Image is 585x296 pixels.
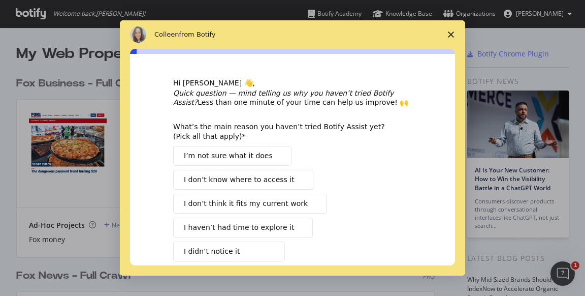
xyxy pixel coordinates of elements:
span: Close survey [437,20,465,49]
button: I don’t know where to access it [173,170,313,190]
button: I didn’t notice it [173,242,285,261]
span: I’m not sure what it does [184,151,273,161]
span: I don’t think it fits my current work [184,198,308,209]
div: Hi [PERSON_NAME] 👋, [173,78,412,88]
div: What’s the main reason you haven’t tried Botify Assist yet? (Pick all that apply) [173,122,397,140]
button: I haven’t had time to explore it [173,218,313,238]
button: I don’t think it fits my current work [173,194,327,214]
div: Less than one minute of your time can help us improve! 🙌 [173,88,412,107]
span: I didn’t notice it [184,246,240,257]
i: Quick question — mind telling us why you haven’t tried Botify Assist? [173,89,394,106]
button: I’m not sure what it does [173,146,291,166]
span: I haven’t had time to explore it [184,222,294,233]
img: Profile image for Colleen [130,26,146,43]
span: I don’t know where to access it [184,174,295,185]
span: from Botify [179,31,216,38]
button: Other (Please specify) [173,265,285,285]
span: Colleen [154,31,179,38]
